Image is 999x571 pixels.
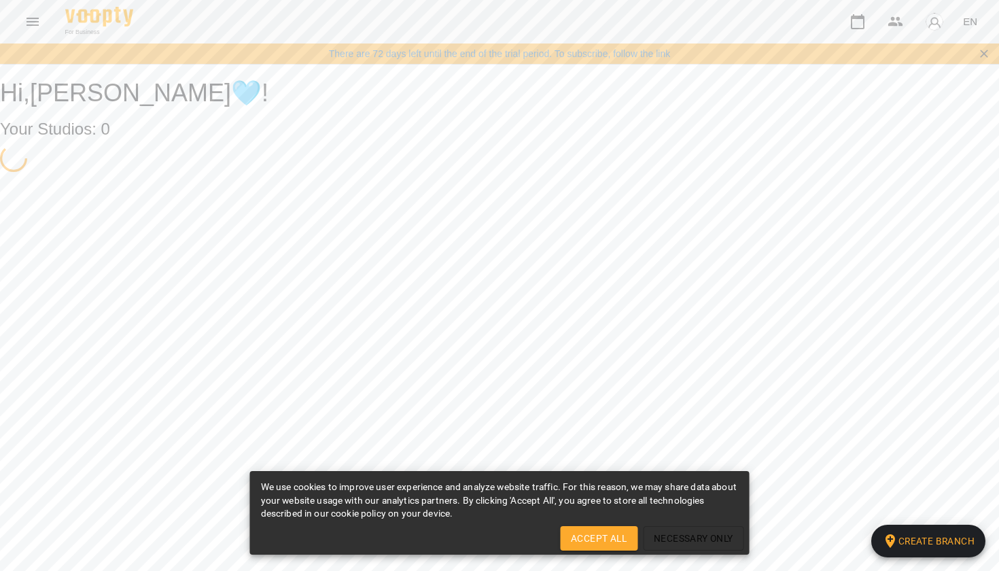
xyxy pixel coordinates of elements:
button: Menu [16,5,49,38]
span: 0 [101,120,110,138]
span: For Business [65,28,133,37]
a: There are 72 days left until the end of the trial period. To subscribe, follow the link [329,47,670,60]
img: avatar_s.png [925,12,944,31]
button: Закрити сповіщення [975,44,994,63]
span: EN [963,14,977,29]
button: EN [958,9,983,34]
img: Voopty Logo [65,7,133,27]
